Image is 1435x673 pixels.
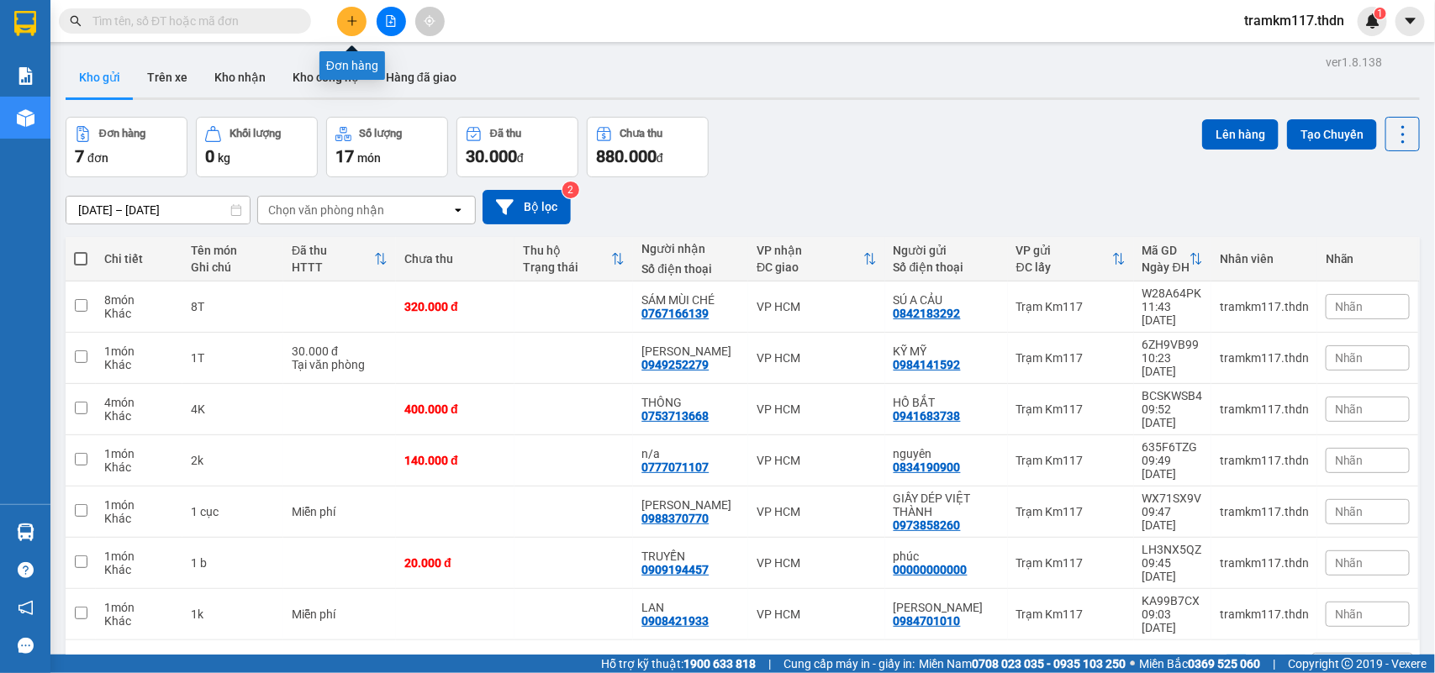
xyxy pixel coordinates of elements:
div: Khác [104,358,174,371]
div: 400.000 đ [404,402,506,416]
sup: 2 [562,181,579,198]
div: Ngày ĐH [1142,260,1190,274]
div: KỸ MỸ [894,344,1000,358]
div: Người gửi [894,244,1000,257]
span: 7 [75,146,84,166]
div: Ghi chú [191,260,275,274]
span: tramkm117.thdn [1231,10,1358,31]
div: Người nhận [641,242,740,255]
div: Khác [104,614,174,628]
div: 09:52 [DATE] [1142,402,1203,429]
div: nguyên [894,447,1000,460]
span: Nhãn [1335,556,1364,570]
div: WX71SX9V [1142,492,1203,505]
button: Số lượng17món [326,117,448,177]
div: Chưa thu [404,252,506,266]
div: Thu hộ [523,244,611,257]
th: Toggle SortBy [514,237,633,281]
th: Toggle SortBy [1008,237,1134,281]
div: Khác [104,512,174,525]
div: Đã thu [292,244,374,257]
span: Gửi: [14,16,40,34]
div: [PERSON_NAME] [144,34,278,55]
button: plus [337,7,367,36]
div: Miễn phí [292,505,388,518]
div: 0941683738 [894,409,961,423]
div: VP HCM [144,14,278,34]
span: Nhãn [1335,402,1364,416]
div: 1 món [104,344,174,358]
div: 30.000 đ [292,344,388,358]
div: VP HCM [757,351,876,365]
div: Khác [104,409,174,423]
div: Trạm Km117 [1016,402,1126,416]
span: Cung cấp máy in - giấy in: [783,655,915,673]
div: Trạm Km117 [1016,351,1126,365]
div: 1 món [104,549,174,563]
span: 880.000 [596,146,657,166]
button: Kho nhận [201,57,279,97]
div: TRUYỀN [641,549,740,563]
div: khả vân [641,498,740,512]
div: ĐC lấy [1016,260,1112,274]
th: Toggle SortBy [283,237,396,281]
div: 09:03 [DATE] [1142,607,1203,634]
div: W28A64PK [1142,287,1203,300]
div: SÚ A CẢU [894,293,1000,307]
button: Trên xe [134,57,201,97]
button: Kho gửi [66,57,134,97]
div: 1 món [104,447,174,460]
div: 1k [191,607,275,621]
div: Mã GD [1142,244,1190,257]
div: BCSKWSB4 [1142,389,1203,402]
div: VP nhận [757,244,863,257]
div: tramkm117.thdn [1220,402,1309,416]
div: 0984701010 [894,614,961,628]
div: 09:47 [DATE] [1142,505,1203,532]
div: 2k [191,454,275,467]
span: message [18,638,34,654]
div: HỒ BẮT [894,396,1000,409]
div: NGUYỄN GIANG [641,344,740,358]
span: 30.000 [466,146,517,166]
div: LAN [641,601,740,614]
div: SÁM MÙI CHÉ [641,293,740,307]
span: search [70,15,82,27]
div: Trạm Km117 [1016,300,1126,313]
div: Nhân viên [1220,252,1309,266]
span: copyright [1342,658,1353,670]
div: Chi tiết [104,252,174,266]
div: 09:45 [DATE] [1142,556,1203,583]
div: 20.000 đ [404,556,506,570]
div: 30.000 [13,108,135,129]
div: KA99B7CX [1142,594,1203,607]
div: Trạm Km117 [1016,556,1126,570]
span: Nhãn [1335,454,1364,467]
span: question-circle [18,562,34,578]
div: Chọn văn phòng nhận [268,202,384,218]
button: Tạo Chuyến [1287,119,1377,150]
span: 17 [335,146,354,166]
th: Toggle SortBy [1134,237,1211,281]
div: 0949252279 [641,358,709,371]
strong: 0369 525 060 [1188,657,1260,670]
div: Khác [104,307,174,320]
div: VP HCM [757,454,876,467]
div: VP HCM [757,300,876,313]
div: MINH TÚ [894,601,1000,614]
sup: 1 [1374,8,1386,19]
div: Tại văn phòng [292,358,388,371]
div: 0908421933 [641,614,709,628]
div: 0842183292 [894,307,961,320]
img: logo-vxr [14,11,36,36]
div: tramkm117.thdn [1220,351,1309,365]
div: Số điện thoại [894,260,1000,274]
button: Đã thu30.000đ [456,117,578,177]
div: 140.000 đ [404,454,506,467]
div: 4 món [104,396,174,409]
div: VP HCM [757,402,876,416]
div: Miễn phí [292,607,388,621]
div: HTTT [292,260,374,274]
div: 8 món [104,293,174,307]
span: món [357,151,381,165]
